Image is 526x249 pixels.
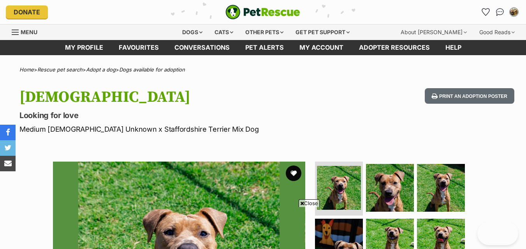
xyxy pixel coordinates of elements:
[19,88,321,106] h1: [DEMOGRAPHIC_DATA]
[480,6,492,18] a: Favourites
[209,24,239,40] div: Cats
[225,5,300,19] a: PetRescue
[240,24,289,40] div: Other pets
[366,164,414,212] img: Photo of Bohdi
[292,40,351,55] a: My account
[494,6,506,18] a: Conversations
[496,8,504,16] img: chat-41dd97257d64d25036548639549fe6c8038ab92f7586957e7f3b1b290dea8141.svg
[474,24,520,40] div: Good Reads
[177,24,208,40] div: Dogs
[111,40,167,55] a: Favourites
[225,5,300,19] img: logo-e224e6f780fb5917bec1dbf3a21bbac754714ae5b6737aabdf751b685950b380.svg
[477,222,518,245] iframe: Help Scout Beacon - Open
[417,164,465,212] img: Photo of Bohdi
[119,66,185,73] a: Dogs available for adoption
[19,66,34,73] a: Home
[167,40,237,55] a: conversations
[317,166,361,210] img: Photo of Bohdi
[12,24,43,38] a: Menu
[19,110,321,121] p: Looking for love
[299,199,320,207] span: Close
[290,24,355,40] div: Get pet support
[508,6,520,18] button: My account
[425,88,514,104] button: Print an adoption poster
[510,8,518,16] img: Annika Morrison profile pic
[121,210,405,245] iframe: Advertisement
[480,6,520,18] ul: Account quick links
[86,66,116,73] a: Adopt a dog
[395,24,472,40] div: About [PERSON_NAME]
[351,40,438,55] a: Adopter resources
[6,5,48,19] a: Donate
[37,66,83,73] a: Rescue pet search
[19,124,321,134] p: Medium [DEMOGRAPHIC_DATA] Unknown x Staffordshire Terrier Mix Dog
[438,40,469,55] a: Help
[237,40,292,55] a: Pet alerts
[286,165,301,181] button: favourite
[57,40,111,55] a: My profile
[21,29,37,35] span: Menu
